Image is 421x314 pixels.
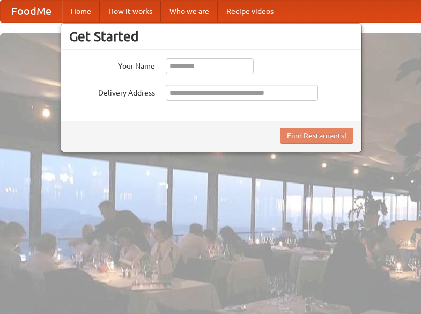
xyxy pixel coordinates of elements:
[280,128,353,144] button: Find Restaurants!
[100,1,161,22] a: How it works
[69,28,353,45] h3: Get Started
[218,1,282,22] a: Recipe videos
[69,58,155,71] label: Your Name
[69,85,155,98] label: Delivery Address
[62,1,100,22] a: Home
[161,1,218,22] a: Who we are
[1,1,62,22] a: FoodMe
